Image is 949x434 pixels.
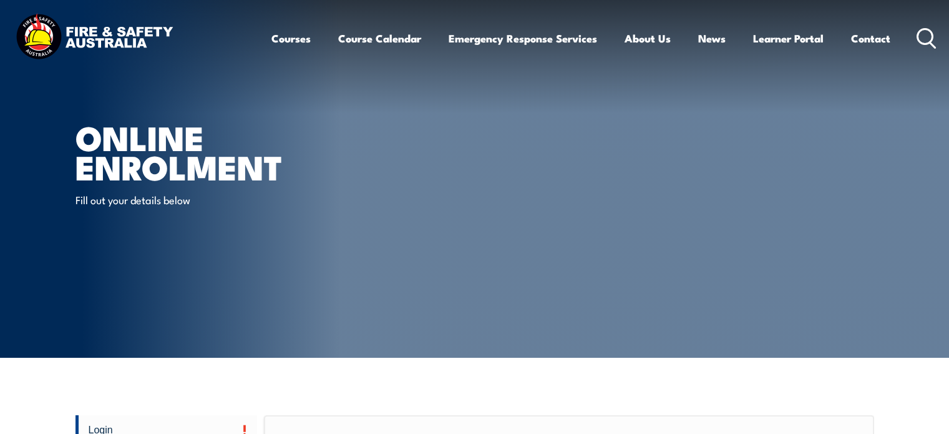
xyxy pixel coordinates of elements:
a: Courses [271,22,311,55]
a: Contact [851,22,890,55]
a: Learner Portal [753,22,824,55]
a: Emergency Response Services [449,22,597,55]
a: News [698,22,726,55]
h1: Online Enrolment [75,122,384,180]
a: Course Calendar [338,22,421,55]
p: Fill out your details below [75,192,303,207]
a: About Us [625,22,671,55]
